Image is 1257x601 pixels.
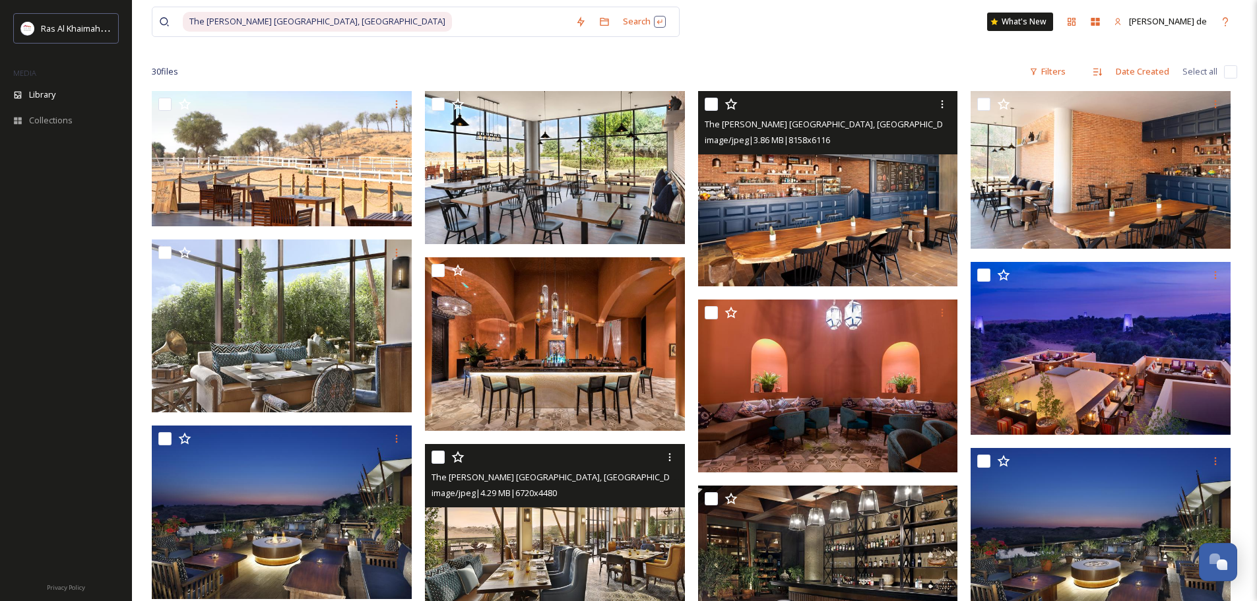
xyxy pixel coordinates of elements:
img: The Ritz-Carlton Ras Al Khaimah, Al Wadi Desert Moorish.jpg [698,299,958,472]
img: The Ritz-Carlton Ras Al Khaimah, Al Wadi Desert RCRAK Paddock Cafe Interior.jpg [425,91,685,244]
span: Privacy Policy [47,583,85,592]
span: Select all [1182,65,1217,78]
img: The Ritz-Carlton Ras Al Khaimah, Al Wadi Desert RCRAK Paddock Cafe Interior.jpg [698,91,958,286]
img: The Ritz-Carlton Ras Al Khaimah, Al Wadi Desert Moorish.jpg [425,257,685,431]
img: The Ritz-Carlton Ras Al Khaimah, Al Wadi Desert RCRAK Paddock Cafe Interior .jpg [971,91,1231,249]
span: Library [29,88,55,101]
img: Logo_RAKTDA_RGB-01.png [21,22,34,35]
a: What's New [987,13,1053,31]
span: Collections [29,114,73,127]
span: The [PERSON_NAME] [GEOGRAPHIC_DATA], [GEOGRAPHIC_DATA] Restaurant.jpg [432,470,747,483]
div: Date Created [1109,59,1176,84]
img: The Ritz-Carlton Ras Al Khaimah, Al Wadi Desert Farmhouse Outdoor Bar.jpg [152,426,412,599]
a: [PERSON_NAME] de [1107,9,1213,34]
img: The Ritz-Carlton Ras Al Khaimah, Al Wadi Desert.jpg [152,239,412,412]
img: The Ritz-Carlton Ras Al Khaimah, Al Wadi Desert Moon Bar.tif [971,262,1231,435]
span: MEDIA [13,68,36,78]
span: The [PERSON_NAME] [GEOGRAPHIC_DATA], [GEOGRAPHIC_DATA] [183,12,452,31]
span: [PERSON_NAME] de [1129,15,1207,27]
div: Search [616,9,672,34]
span: Ras Al Khaimah Tourism Development Authority [41,22,228,34]
span: image/jpeg | 3.86 MB | 8158 x 6116 [705,134,830,146]
button: Open Chat [1199,543,1237,581]
img: The Ritz-Carlton Ras Al Khaimah, Al Wadi Desert RCRAK Paddock Cafe Terrace.jpg [152,91,412,226]
span: 30 file s [152,65,178,78]
span: The [PERSON_NAME] [GEOGRAPHIC_DATA], [GEOGRAPHIC_DATA] RCRAK Paddock Cafe Interior.jpg [705,117,1090,130]
span: image/jpeg | 4.29 MB | 6720 x 4480 [432,487,557,499]
a: Privacy Policy [47,579,85,594]
div: Filters [1023,59,1072,84]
